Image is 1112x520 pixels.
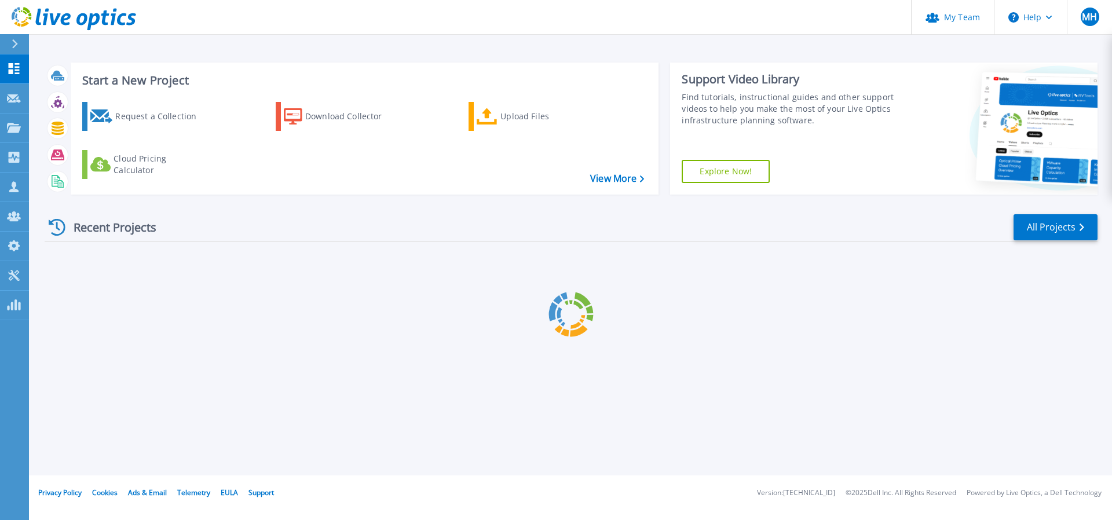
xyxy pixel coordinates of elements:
[82,150,211,179] a: Cloud Pricing Calculator
[500,105,593,128] div: Upload Files
[682,160,770,183] a: Explore Now!
[846,489,956,497] li: © 2025 Dell Inc. All Rights Reserved
[757,489,835,497] li: Version: [TECHNICAL_ID]
[115,105,208,128] div: Request a Collection
[967,489,1102,497] li: Powered by Live Optics, a Dell Technology
[221,488,238,497] a: EULA
[82,102,211,131] a: Request a Collection
[469,102,598,131] a: Upload Files
[128,488,167,497] a: Ads & Email
[682,91,899,126] div: Find tutorials, instructional guides and other support videos to help you make the most of your L...
[45,213,172,241] div: Recent Projects
[1082,12,1097,21] span: MH
[276,102,405,131] a: Download Collector
[92,488,118,497] a: Cookies
[305,105,398,128] div: Download Collector
[590,173,644,184] a: View More
[114,153,206,176] div: Cloud Pricing Calculator
[248,488,274,497] a: Support
[177,488,210,497] a: Telemetry
[1014,214,1098,240] a: All Projects
[682,72,899,87] div: Support Video Library
[82,74,644,87] h3: Start a New Project
[38,488,82,497] a: Privacy Policy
